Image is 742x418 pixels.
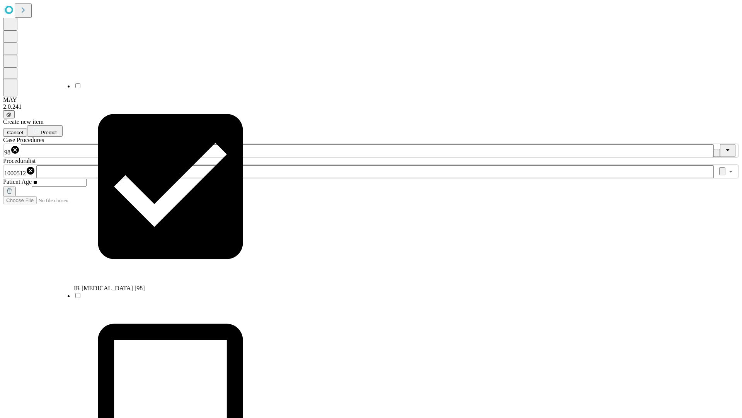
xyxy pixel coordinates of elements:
div: 98 [4,145,20,156]
div: 1000512 [4,166,35,177]
span: Cancel [7,130,23,135]
button: Close [720,144,735,157]
span: @ [6,111,12,117]
button: Open [725,166,736,177]
span: Create new item [3,118,44,125]
span: 1000512 [4,170,26,176]
div: MAY [3,96,739,103]
button: Cancel [3,128,27,137]
button: Predict [27,125,63,137]
span: Proceduralist [3,158,36,164]
span: 98 [4,149,10,156]
span: Scheduled Procedure [3,137,44,143]
span: Patient Age [3,178,32,185]
div: 2.0.241 [3,103,739,110]
button: Clear [719,167,725,175]
span: IR [MEDICAL_DATA] [98] [74,285,145,291]
button: Clear [714,149,720,157]
button: @ [3,110,15,118]
span: Predict [41,130,56,135]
